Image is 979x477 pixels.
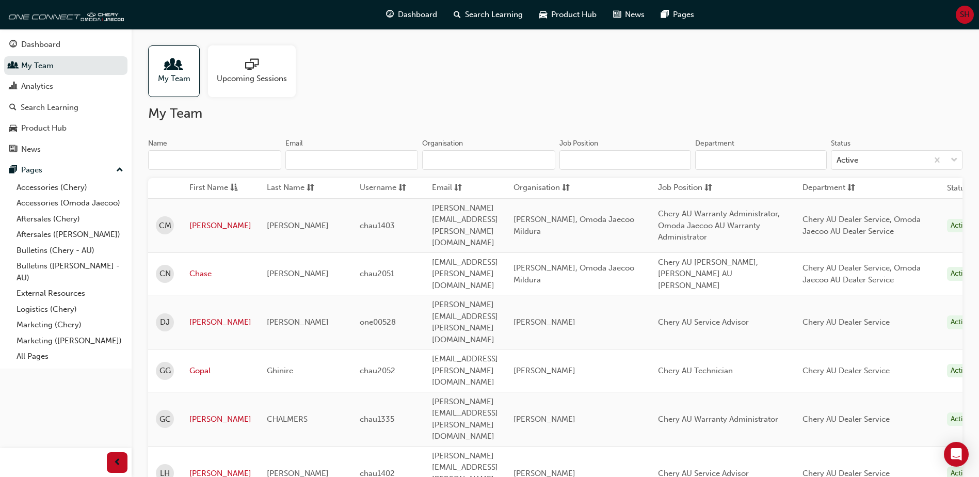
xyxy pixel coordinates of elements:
span: up-icon [116,164,123,177]
button: Organisationsorting-icon [513,182,570,195]
span: My Team [158,73,190,85]
span: [PERSON_NAME] [513,415,575,424]
a: search-iconSearch Learning [445,4,531,25]
a: Search Learning [4,98,127,117]
div: Email [285,138,303,149]
a: Aftersales (Chery) [12,211,127,227]
span: Chery AU [PERSON_NAME], [PERSON_NAME] AU [PERSON_NAME] [658,258,758,290]
a: Chase [189,268,251,280]
span: car-icon [539,8,547,21]
a: Gopal [189,365,251,377]
a: My Team [148,45,208,97]
span: Pages [673,9,694,21]
span: sessionType_ONLINE_URL-icon [245,58,259,73]
a: Marketing (Chery) [12,317,127,333]
button: Pages [4,161,127,180]
div: Active [947,219,974,233]
span: Chery AU Dealer Service [803,317,890,327]
span: CN [159,268,171,280]
span: search-icon [454,8,461,21]
a: [PERSON_NAME] [189,316,251,328]
span: chau2051 [360,269,394,278]
input: Job Position [559,150,691,170]
a: oneconnect [5,4,124,25]
span: DJ [160,316,170,328]
span: [PERSON_NAME][EMAIL_ADDRESS][PERSON_NAME][DOMAIN_NAME] [432,397,498,441]
div: Active [837,154,858,166]
div: Active [947,315,974,329]
div: Open Intercom Messenger [944,442,969,467]
div: Active [947,412,974,426]
th: Status [947,182,969,194]
div: Name [148,138,167,149]
span: guage-icon [9,40,17,50]
span: Product Hub [551,9,597,21]
button: Usernamesorting-icon [360,182,416,195]
button: Emailsorting-icon [432,182,489,195]
button: Job Positionsorting-icon [658,182,715,195]
a: Upcoming Sessions [208,45,304,97]
span: sorting-icon [454,182,462,195]
div: Analytics [21,81,53,92]
button: Last Namesorting-icon [267,182,324,195]
span: Department [803,182,845,195]
span: GG [159,365,171,377]
a: car-iconProduct Hub [531,4,605,25]
a: Logistics (Chery) [12,301,127,317]
span: GC [159,414,171,425]
a: [PERSON_NAME] [189,220,251,232]
span: [PERSON_NAME] [267,317,329,327]
a: Analytics [4,77,127,96]
span: Chery AU Dealer Service [803,366,890,375]
div: Status [831,138,850,149]
span: [PERSON_NAME] [267,221,329,230]
span: car-icon [9,124,17,133]
div: Active [947,364,974,378]
span: search-icon [9,103,17,113]
span: chart-icon [9,82,17,91]
input: Name [148,150,281,170]
span: News [625,9,645,21]
span: Search Learning [465,9,523,21]
span: [PERSON_NAME] [513,317,575,327]
span: Chery AU Dealer Service, Omoda Jaecoo AU Dealer Service [803,215,921,236]
span: Chery AU Technician [658,366,733,375]
span: prev-icon [114,456,121,469]
span: sorting-icon [704,182,712,195]
span: down-icon [951,154,958,167]
div: News [21,144,41,155]
span: Chery AU Warranty Administrator [658,415,778,424]
a: Product Hub [4,119,127,138]
span: people-icon [9,61,17,71]
div: Search Learning [21,102,78,114]
span: [EMAIL_ADDRESS][PERSON_NAME][DOMAIN_NAME] [432,354,498,387]
a: Dashboard [4,35,127,54]
span: CHALMERS [267,415,308,424]
button: DashboardMy TeamAnalyticsSearch LearningProduct HubNews [4,33,127,161]
a: guage-iconDashboard [378,4,445,25]
span: chau1335 [360,415,394,424]
a: [PERSON_NAME] [189,414,251,425]
a: News [4,140,127,159]
span: Email [432,182,452,195]
button: Departmentsorting-icon [803,182,859,195]
div: Organisation [422,138,463,149]
a: External Resources [12,285,127,301]
span: Organisation [513,182,560,195]
span: [EMAIL_ADDRESS][PERSON_NAME][DOMAIN_NAME] [432,258,498,290]
a: All Pages [12,348,127,364]
span: [PERSON_NAME], Omoda Jaecoo Mildura [513,263,634,284]
span: First Name [189,182,228,195]
span: sorting-icon [847,182,855,195]
span: sorting-icon [307,182,314,195]
span: Chery AU Dealer Service, Omoda Jaecoo AU Dealer Service [803,263,921,284]
a: Bulletins ([PERSON_NAME] - AU) [12,258,127,285]
span: [PERSON_NAME], Omoda Jaecoo Mildura [513,215,634,236]
span: SH [960,9,970,21]
span: Last Name [267,182,304,195]
span: news-icon [613,8,621,21]
h2: My Team [148,105,962,122]
span: Chery AU Service Advisor [658,317,749,327]
a: Marketing ([PERSON_NAME]) [12,333,127,349]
